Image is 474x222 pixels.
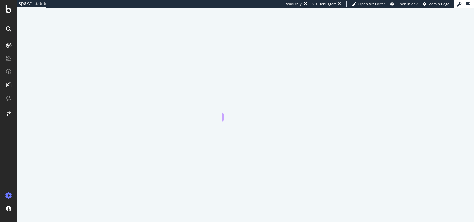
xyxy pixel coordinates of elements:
div: animation [222,98,269,122]
span: Open Viz Editor [358,1,385,6]
span: Open in dev [397,1,418,6]
a: Admin Page [423,1,449,7]
div: Viz Debugger: [312,1,336,7]
div: ReadOnly: [285,1,303,7]
a: Open Viz Editor [352,1,385,7]
span: Admin Page [429,1,449,6]
a: Open in dev [390,1,418,7]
